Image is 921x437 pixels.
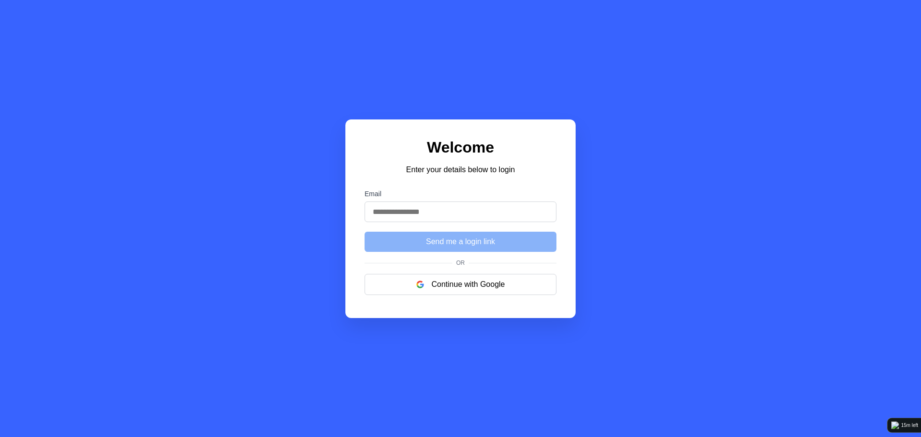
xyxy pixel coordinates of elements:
span: Or [452,260,469,266]
img: logo [891,422,899,429]
button: Continue with Google [365,274,556,295]
h1: Welcome [365,139,556,156]
img: google logo [416,281,424,288]
button: Send me a login link [365,232,556,252]
div: 15m left [901,422,918,429]
label: Email [365,190,556,198]
p: Enter your details below to login [365,164,556,176]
